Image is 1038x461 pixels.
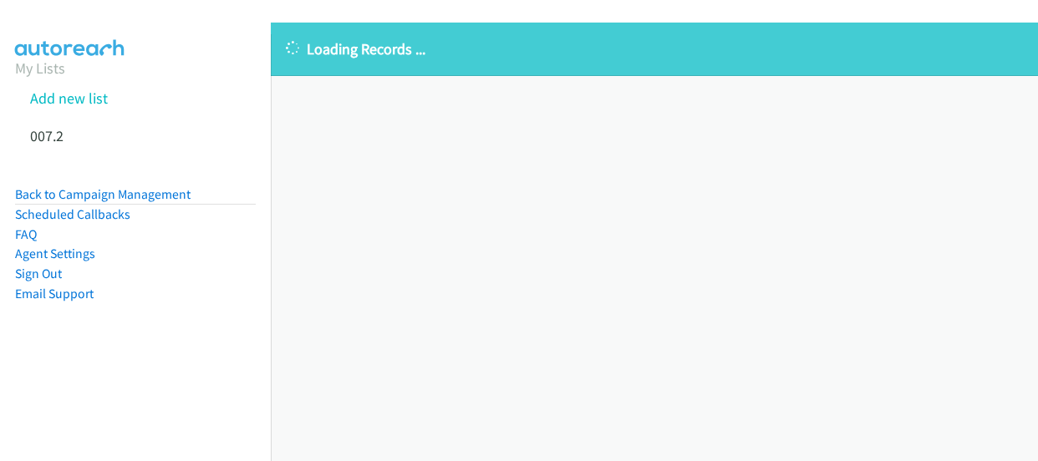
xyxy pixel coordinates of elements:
a: 007.2 [30,126,64,145]
a: My Lists [15,58,65,78]
a: Back to Campaign Management [15,186,191,202]
a: Scheduled Callbacks [15,206,130,222]
a: FAQ [15,226,37,242]
a: Email Support [15,286,94,301]
a: Sign Out [15,266,62,281]
p: Loading Records ... [286,38,1023,60]
a: Agent Settings [15,246,95,261]
a: Add new list [30,89,108,108]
